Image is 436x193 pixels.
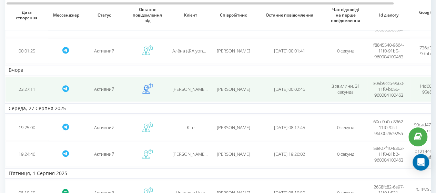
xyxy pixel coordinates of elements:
span: Статус [88,12,121,18]
span: f8845540-9664-11f0-91b5-960004100463 [373,42,404,60]
span: [DATE] 00:02:46 [274,86,305,92]
td: Активний [83,77,126,102]
span: [PERSON_NAME] [217,86,250,92]
span: [PERSON_NAME] (@roksanachychuk) [172,151,246,157]
div: Open Intercom Messenger [413,154,429,171]
td: 0 секунд [324,38,367,64]
td: 00:01:25 [5,38,48,64]
span: Час відповіді на перше повідомлення [329,7,362,23]
td: Активний [83,115,126,140]
td: 0 секунд [324,115,367,140]
td: 19:25:00 [5,115,48,140]
span: [PERSON_NAME] [217,48,250,54]
span: Останнє повідомлення [262,12,317,18]
td: Активний [83,38,126,64]
span: [PERSON_NAME] [217,151,250,157]
span: Дата створення [10,10,43,20]
span: 58e07f10-8362-11f0-81b2-960004100463 [373,145,404,163]
td: 19:24:46 [5,142,48,167]
span: Kite [187,124,194,131]
td: 3 хвилини, 31 секунда [324,77,367,102]
span: [DATE] 08:17:45 [274,124,305,131]
span: [DATE] 19:26:02 [274,151,305,157]
span: [DATE] 00:01:41 [274,48,305,54]
td: 0 секунд [324,142,367,167]
td: 23:27:11 [5,77,48,102]
span: [PERSON_NAME] (@sancho4444) [172,86,238,92]
span: 305b9cc6-9660-11f0-b056-960004100463 [373,80,404,98]
span: Алёна (@AlyonaTsyparskaya) Цыпарская [172,48,255,54]
span: Мессенджер [53,12,78,18]
td: Активний [83,142,126,167]
span: Id діалогу [372,12,405,18]
span: Співробітник [217,12,250,18]
span: Клієнт [174,12,207,18]
span: Останнє повідомлення від [131,7,164,23]
span: 60cc0a0a-8362-11f0-92cf-9600028c925a [373,118,404,136]
span: [PERSON_NAME] [217,124,250,131]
